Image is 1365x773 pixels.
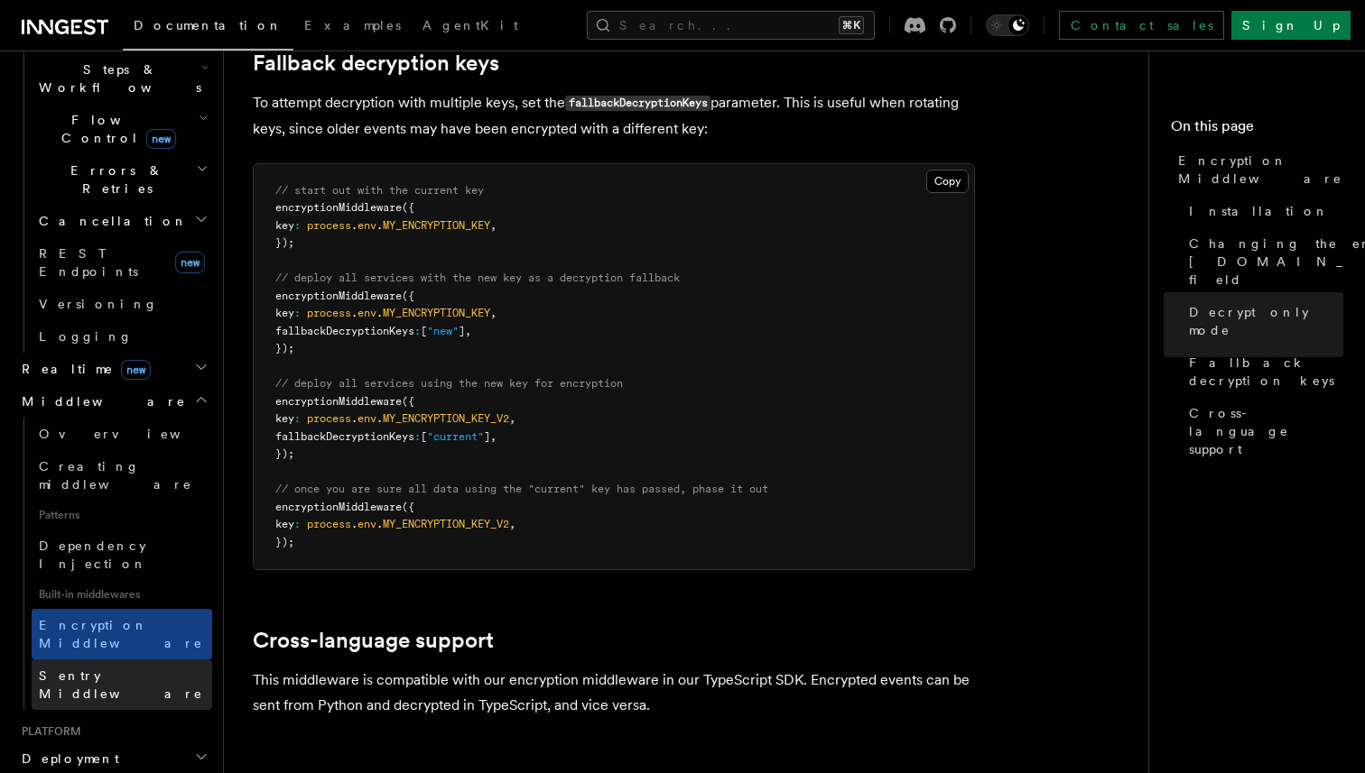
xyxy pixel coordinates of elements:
span: "new" [427,325,459,337]
button: Cancellation [32,205,212,237]
span: new [175,252,205,273]
button: Errors & Retries [32,154,212,205]
span: encryptionMiddleware [275,201,402,214]
span: Platform [14,724,81,739]
span: Flow Control [32,111,199,147]
span: env [357,307,376,319]
a: Encryption Middleware [1171,144,1343,195]
span: ] [484,430,490,443]
a: Sign Up [1231,11,1351,40]
span: : [414,430,421,443]
span: . [376,412,383,425]
span: . [351,307,357,319]
span: Examples [304,18,401,32]
span: }); [275,236,294,249]
span: Creating middleware [39,459,192,492]
span: Logging [39,329,133,344]
span: : [294,518,301,530]
span: MY_ENCRYPTION_KEY [383,219,490,232]
span: Encryption Middleware [39,618,203,650]
span: Versioning [39,297,158,311]
span: MY_ENCRYPTION_KEY_V2 [383,518,509,530]
span: process [307,307,351,319]
span: }); [275,342,294,354]
span: . [351,412,357,425]
a: REST Endpointsnew [32,237,212,288]
span: "current" [427,430,484,443]
span: : [294,412,301,425]
button: Realtimenew [14,353,212,385]
span: fallbackDecryptionKeys [275,430,414,443]
button: Copy [926,170,969,193]
code: fallbackDecryptionKeys [565,96,710,111]
span: REST Endpoints [39,246,138,279]
button: Steps & Workflows [32,53,212,104]
span: , [490,307,497,319]
span: Realtime [14,360,151,378]
span: Deployment [14,750,119,768]
span: Patterns [32,501,212,529]
a: Documentation [123,5,293,51]
span: , [509,518,515,530]
span: . [376,219,383,232]
span: // deploy all services with the new key as a decryption fallback [275,271,680,284]
span: ({ [402,501,414,513]
span: process [307,412,351,425]
span: encryptionMiddleware [275,290,402,302]
span: [ [421,430,427,443]
span: key [275,219,294,232]
a: Fallback decryption keys [253,51,499,76]
span: env [357,412,376,425]
button: Flow Controlnew [32,104,212,154]
a: Encryption Middleware [32,609,212,659]
span: // once you are sure all data using the "current" key has passed, phase it out [275,483,768,495]
span: // start out with the current key [275,184,484,197]
a: Versioning [32,288,212,320]
span: key [275,307,294,319]
a: Examples [293,5,412,49]
span: Decrypt only mode [1189,303,1343,339]
span: Encryption Middleware [1178,152,1343,188]
p: This middleware is compatible with our encryption middleware in our TypeScript SDK. Encrypted eve... [253,667,975,718]
button: Search...⌘K [587,11,875,40]
a: Sentry Middleware [32,659,212,710]
span: : [414,325,421,337]
span: encryptionMiddleware [275,395,402,408]
a: Fallback decryption keys [1182,346,1343,397]
span: Fallback decryption keys [1189,354,1343,390]
span: Steps & Workflows [32,60,201,97]
span: ({ [402,290,414,302]
span: // deploy all services using the new key for encryption [275,377,623,390]
span: Middleware [14,392,186,410]
span: ({ [402,201,414,214]
span: encryptionMiddleware [275,501,402,513]
span: . [376,307,383,319]
span: process [307,219,351,232]
button: Middleware [14,385,212,418]
span: . [351,219,357,232]
a: Contact sales [1059,11,1224,40]
span: }); [275,536,294,548]
a: Decrypt only mode [1182,296,1343,346]
a: AgentKit [412,5,529,49]
a: Dependency Injection [32,529,212,580]
span: : [294,307,301,319]
span: key [275,518,294,530]
span: : [294,219,301,232]
span: , [490,430,497,443]
div: Inngest Functions [14,21,212,353]
span: fallbackDecryptionKeys [275,325,414,337]
span: Cancellation [32,212,188,230]
span: . [376,518,383,530]
span: ] [459,325,465,337]
a: Cross-language support [1182,397,1343,465]
span: Sentry Middleware [39,668,203,701]
a: Creating middleware [32,450,212,501]
span: Overview [39,427,225,441]
span: Built-in middlewares [32,580,212,609]
span: Cross-language support [1189,404,1343,458]
span: MY_ENCRYPTION_KEY [383,307,490,319]
kbd: ⌘K [839,16,864,34]
span: key [275,412,294,425]
button: Toggle dark mode [986,14,1029,36]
